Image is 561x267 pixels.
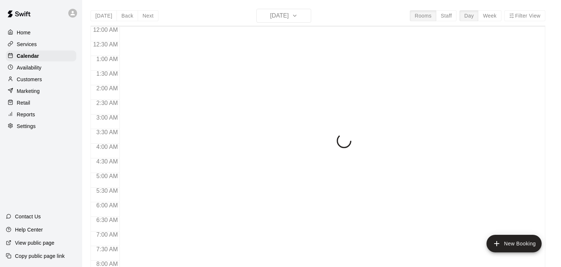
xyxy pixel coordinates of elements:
[17,29,31,36] p: Home
[6,62,76,73] a: Availability
[17,64,42,71] p: Availability
[17,111,35,118] p: Reports
[91,41,120,48] span: 12:30 AM
[95,173,120,179] span: 5:00 AM
[95,71,120,77] span: 1:30 AM
[95,158,120,165] span: 4:30 AM
[17,76,42,83] p: Customers
[95,100,120,106] span: 2:30 AM
[95,261,120,267] span: 8:00 AM
[95,232,120,238] span: 7:00 AM
[95,202,120,208] span: 6:00 AM
[95,246,120,252] span: 7:30 AM
[6,39,76,50] a: Services
[17,87,40,95] p: Marketing
[6,74,76,85] a: Customers
[95,217,120,223] span: 6:30 AM
[6,86,76,97] a: Marketing
[95,129,120,135] span: 3:30 AM
[95,85,120,91] span: 2:00 AM
[15,239,54,247] p: View public page
[95,114,120,121] span: 3:00 AM
[95,144,120,150] span: 4:00 AM
[6,121,76,132] a: Settings
[486,235,542,252] button: add
[6,27,76,38] a: Home
[91,27,120,33] span: 12:00 AM
[95,56,120,62] span: 1:00 AM
[15,213,41,220] p: Contact Us
[6,50,76,61] a: Calendar
[6,97,76,108] a: Retail
[17,52,39,60] p: Calendar
[6,109,76,120] a: Reports
[17,99,30,106] p: Retail
[17,123,36,130] p: Settings
[15,226,43,233] p: Help Center
[15,252,65,260] p: Copy public page link
[95,188,120,194] span: 5:30 AM
[17,41,37,48] p: Services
